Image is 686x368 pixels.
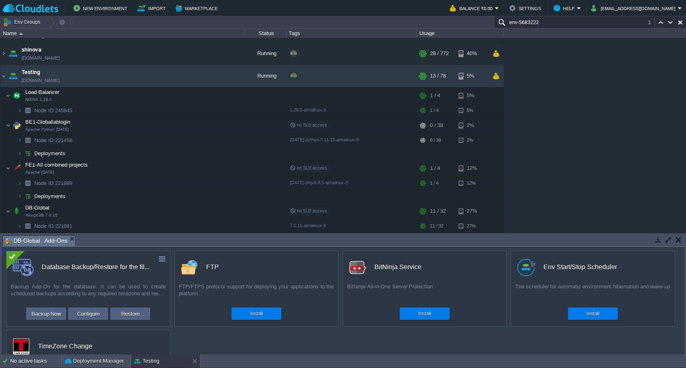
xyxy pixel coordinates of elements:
span: 1.28.0-almalinux-9 [290,107,326,112]
img: AMDAwAAAACH5BAEAAAAALAAAAAABAAEAAAICRAEAOw== [11,87,22,104]
img: logo.png [349,259,366,276]
a: Testing [22,68,40,76]
span: 221456 [33,137,73,144]
a: Deployments [33,150,67,157]
div: 1 / 4 [430,87,440,104]
img: AMDAwAAAACH5BAEAAAAALAAAAAABAAEAAAICRAEAOw== [17,134,22,147]
div: 2% [459,134,485,147]
a: DB-GlobalMongoDB 7.0.15 [24,205,51,211]
span: MongoDB 7.0.15 [25,213,58,218]
img: AMDAwAAAACH5BAEAAAAALAAAAAABAAEAAAICRAEAOw== [17,147,22,160]
img: Cloudlets [3,3,58,13]
div: No active tasks [10,355,61,368]
div: 1 / 4 [430,104,439,117]
a: shinova [22,46,41,54]
img: AMDAwAAAACH5BAEAAAAALAAAAAABAAEAAAICRAEAOw== [6,117,11,134]
span: 221681 [33,223,73,230]
button: Install [586,310,599,318]
img: AMDAwAAAACH5BAEAAAAALAAAAAABAAEAAAICRAEAOw== [17,104,22,117]
button: Backup Now [29,309,64,319]
div: 2% [459,117,485,134]
img: AMDAwAAAACH5BAEAAAAALAAAAAABAAEAAAICRAEAOw== [0,42,7,65]
a: [DOMAIN_NAME] [22,54,60,62]
span: Node ID: [34,223,55,229]
img: AMDAwAAAACH5BAEAAAAALAAAAAABAAEAAAICRAEAOw== [6,160,11,176]
img: AMDAwAAAACH5BAEAAAAALAAAAAABAAEAAAICRAEAOw== [22,134,33,147]
div: Env Start/Stop Scheduler [543,259,617,276]
div: 1 / 4 [430,177,439,190]
span: Node ID: [34,137,55,143]
span: 221889 [33,180,73,187]
a: BE1-GloballabloginApache Python [DATE] [24,119,71,125]
div: 12% [459,160,485,176]
span: 7.0.15-almalinux-9 [290,223,326,228]
a: Node ID:221889 [33,180,73,187]
div: 11 / 32 [430,220,443,232]
img: AMDAwAAAACH5BAEAAAAALAAAAAABAAEAAAICRAEAOw== [19,33,23,35]
img: AMDAwAAAACH5BAEAAAAALAAAAAABAAEAAAICRAEAOw== [6,203,11,219]
div: FTP/FTPS protocol support for deploying your applications to the platform. [175,283,338,303]
span: NGINX 1.28.0 [25,97,52,102]
div: 5% [459,65,485,87]
div: 12% [459,177,485,190]
a: FE1-All combined projectsApache [DATE] [24,162,89,168]
div: 5% [459,87,485,104]
span: Node ID: [34,180,55,186]
a: [DOMAIN_NAME] [22,76,60,85]
div: Usage [417,29,503,38]
a: Node ID:221456 [33,137,73,144]
div: 27% [459,220,485,232]
span: [DATE]-python-3.11.13-almalinux-9 [290,137,359,142]
span: no SLB access [290,208,327,213]
div: Backup Add-On for the database. It can be used to create scheduled backups according to any requi... [7,283,170,303]
button: Install [418,310,431,318]
span: Node ID: [34,107,55,114]
img: AMDAwAAAACH5BAEAAAAALAAAAAABAAEAAAICRAEAOw== [6,87,11,104]
img: AMDAwAAAACH5BAEAAAAALAAAAAABAAEAAAICRAEAOw== [17,177,22,190]
img: AMDAwAAAACH5BAEAAAAALAAAAAABAAEAAAICRAEAOw== [17,220,22,232]
div: Database Backup/Restore for the filesystem and the databases [42,259,150,276]
div: Name [1,29,245,38]
div: TimeZone Change [38,338,92,355]
img: AMDAwAAAACH5BAEAAAAALAAAAAABAAEAAAICRAEAOw== [11,203,22,219]
button: Configure [75,309,102,319]
button: Install [250,310,263,318]
div: 1 [648,18,655,27]
div: 1 / 4 [430,160,440,176]
div: 0 / 38 [430,117,443,134]
img: AMDAwAAAACH5BAEAAAAALAAAAAABAAEAAAICRAEAOw== [11,117,22,134]
button: Testing [134,357,159,365]
div: 5% [459,104,485,117]
div: Status [246,29,286,38]
button: Deployment Manager [65,357,124,365]
span: Load Balancer [24,89,60,96]
img: AMDAwAAAACH5BAEAAAAALAAAAAABAAEAAAICRAEAOw== [0,65,7,87]
button: Restore [119,309,142,319]
div: 0 / 38 [430,134,441,147]
a: Node ID:221681 [33,223,73,230]
button: Help [554,3,577,13]
button: Marketplace [176,3,220,13]
button: New Environment [73,3,130,13]
a: Node ID:245845 [33,107,73,114]
img: AMDAwAAAACH5BAEAAAAALAAAAAABAAEAAAICRAEAOw== [22,190,33,203]
img: AMDAwAAAACH5BAEAAAAALAAAAAABAAEAAAICRAEAOw== [22,177,33,190]
div: 28 / 772 [430,42,449,65]
div: 40% [459,42,485,65]
img: AMDAwAAAACH5BAEAAAAALAAAAAABAAEAAAICRAEAOw== [17,190,22,203]
span: Apache Python [DATE] [25,127,69,132]
div: The scheduler for automatic environment hibernation and wake-up [511,283,675,303]
img: AMDAwAAAACH5BAEAAAAALAAAAAABAAEAAAICRAEAOw== [22,220,33,232]
button: Env Groups [3,16,43,28]
a: Deployments [33,193,67,200]
img: AMDAwAAAACH5BAEAAAAALAAAAAABAAEAAAICRAEAOw== [22,104,33,117]
span: Apache [DATE] [25,170,54,175]
div: 11 / 32 [430,203,446,219]
img: AMDAwAAAACH5BAEAAAAALAAAAAABAAEAAAICRAEAOw== [22,147,33,160]
button: Import [138,3,168,13]
span: no SLB access [290,165,327,170]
